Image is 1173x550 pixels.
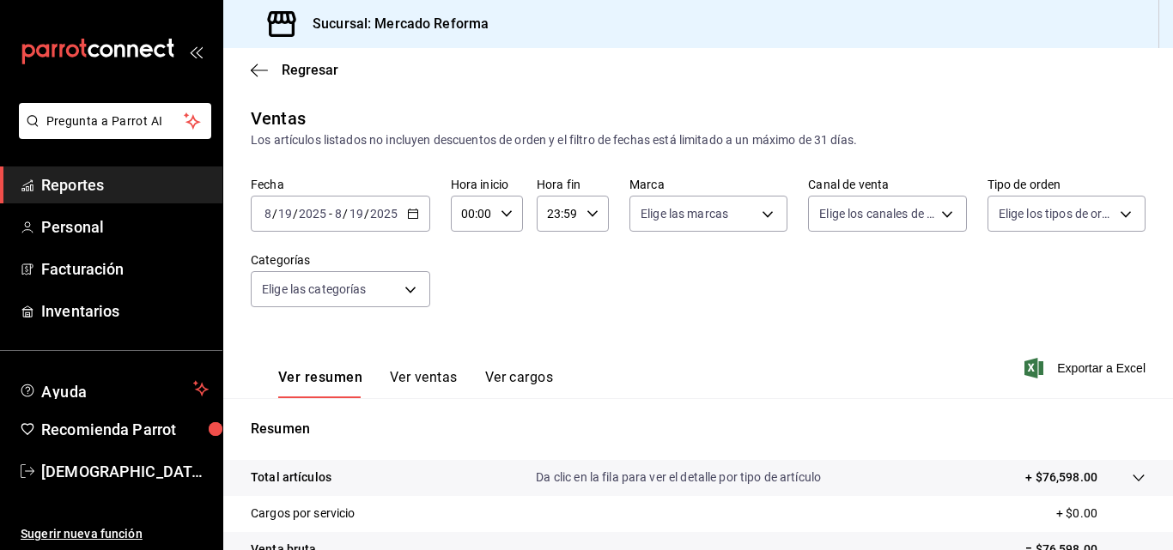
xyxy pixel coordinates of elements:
[451,178,523,190] label: Hora inicio
[46,112,185,130] span: Pregunta a Parrot AI
[1028,358,1146,378] button: Exportar a Excel
[41,418,209,441] span: Recomienda Parrot
[641,205,728,222] span: Elige las marcas
[189,45,203,58] button: open_drawer_menu
[41,257,209,281] span: Facturación
[298,207,327,221] input: ----
[629,178,787,190] label: Marca
[264,207,272,221] input: --
[41,215,209,239] span: Personal
[251,254,430,266] label: Categorías
[21,525,209,543] span: Sugerir nueva función
[262,281,367,298] span: Elige las categorías
[485,369,554,398] button: Ver cargos
[364,207,369,221] span: /
[251,62,338,78] button: Regresar
[278,369,362,398] button: Ver resumen
[988,178,1146,190] label: Tipo de orden
[334,207,343,221] input: --
[1056,505,1146,523] p: + $0.00
[329,207,332,221] span: -
[999,205,1114,222] span: Elige los tipos de orden
[19,103,211,139] button: Pregunta a Parrot AI
[537,178,609,190] label: Hora fin
[390,369,458,398] button: Ver ventas
[41,378,186,399] span: Ayuda
[277,207,293,221] input: --
[251,178,430,190] label: Fecha
[819,205,934,222] span: Elige los canales de venta
[41,299,209,323] span: Inventarios
[251,131,1146,149] div: Los artículos listados no incluyen descuentos de orden y el filtro de fechas está limitado a un m...
[272,207,277,221] span: /
[299,14,489,34] h3: Sucursal: Mercado Reforma
[12,124,211,142] a: Pregunta a Parrot AI
[808,178,966,190] label: Canal de venta
[349,207,364,221] input: --
[536,468,821,487] p: Da clic en la fila para ver el detalle por tipo de artículo
[41,460,209,483] span: [DEMOGRAPHIC_DATA] De la [PERSON_NAME]
[343,207,348,221] span: /
[251,106,306,131] div: Ventas
[251,468,331,487] p: Total artículos
[278,369,553,398] div: navigation tabs
[282,62,338,78] span: Regresar
[251,505,356,523] p: Cargos por servicio
[41,173,209,196] span: Reportes
[1025,468,1097,487] p: + $76,598.00
[369,207,398,221] input: ----
[251,419,1146,439] p: Resumen
[293,207,298,221] span: /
